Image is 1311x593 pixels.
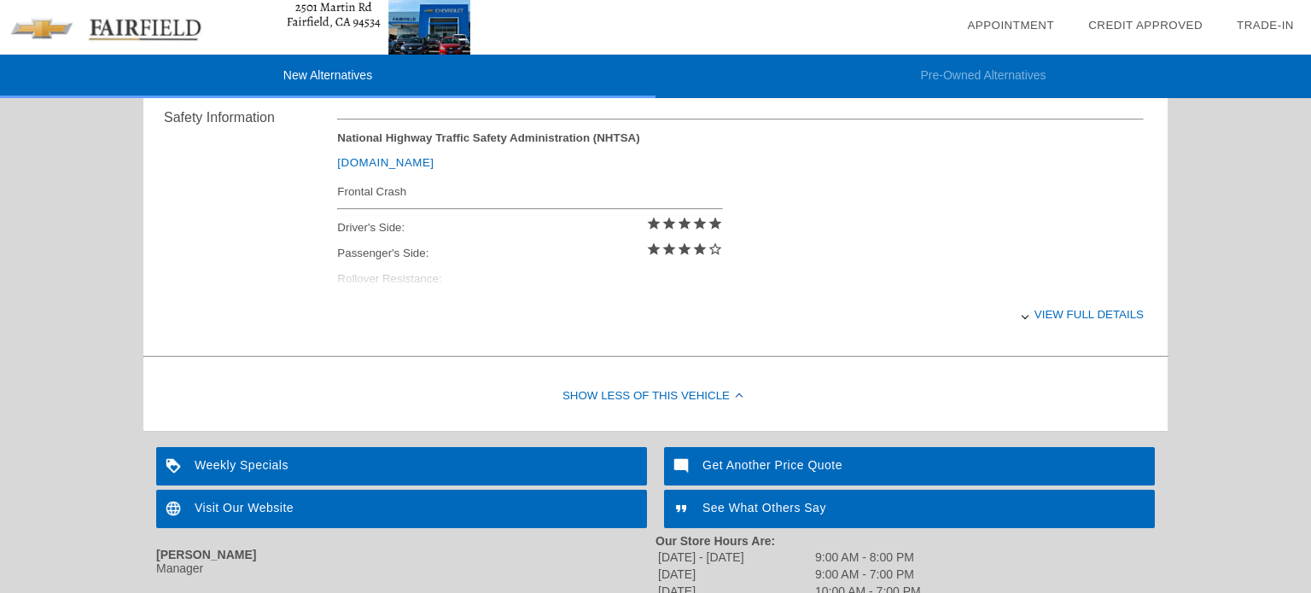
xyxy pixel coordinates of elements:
[657,549,813,565] td: [DATE] - [DATE]
[156,447,195,485] img: ic_loyalty_white_24dp_2x.png
[661,216,677,231] i: star
[646,241,661,257] i: star
[677,216,692,231] i: star
[156,548,256,561] strong: [PERSON_NAME]
[677,241,692,257] i: star
[646,216,661,231] i: star
[1088,19,1203,32] a: Credit Approved
[156,490,195,528] img: ic_language_white_24dp_2x.png
[164,108,337,128] div: Safety Information
[156,490,647,528] a: Visit Our Website
[708,216,723,231] i: star
[337,156,434,169] a: [DOMAIN_NAME]
[655,534,775,548] strong: Our Store Hours Are:
[967,19,1054,32] a: Appointment
[143,363,1168,431] div: Show Less of this Vehicle
[664,447,1155,485] a: Get Another Price Quote
[337,215,722,241] div: Driver's Side:
[664,490,1155,528] a: See What Others Say
[337,241,722,266] div: Passenger's Side:
[664,490,702,528] img: ic_format_quote_white_24dp_2x.png
[661,241,677,257] i: star
[1237,19,1294,32] a: Trade-In
[156,447,647,485] a: Weekly Specials
[692,241,708,257] i: star
[156,561,655,575] div: Manager
[814,549,922,565] td: 9:00 AM - 8:00 PM
[337,181,722,202] div: Frontal Crash
[337,131,639,144] strong: National Highway Traffic Safety Administration (NHTSA)
[337,294,1144,335] div: View full details
[655,55,1311,98] li: Pre-Owned Alternatives
[664,447,702,485] img: ic_mode_comment_white_24dp_2x.png
[692,216,708,231] i: star
[708,241,723,257] i: star_border
[657,567,813,582] td: [DATE]
[814,567,922,582] td: 9:00 AM - 7:00 PM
